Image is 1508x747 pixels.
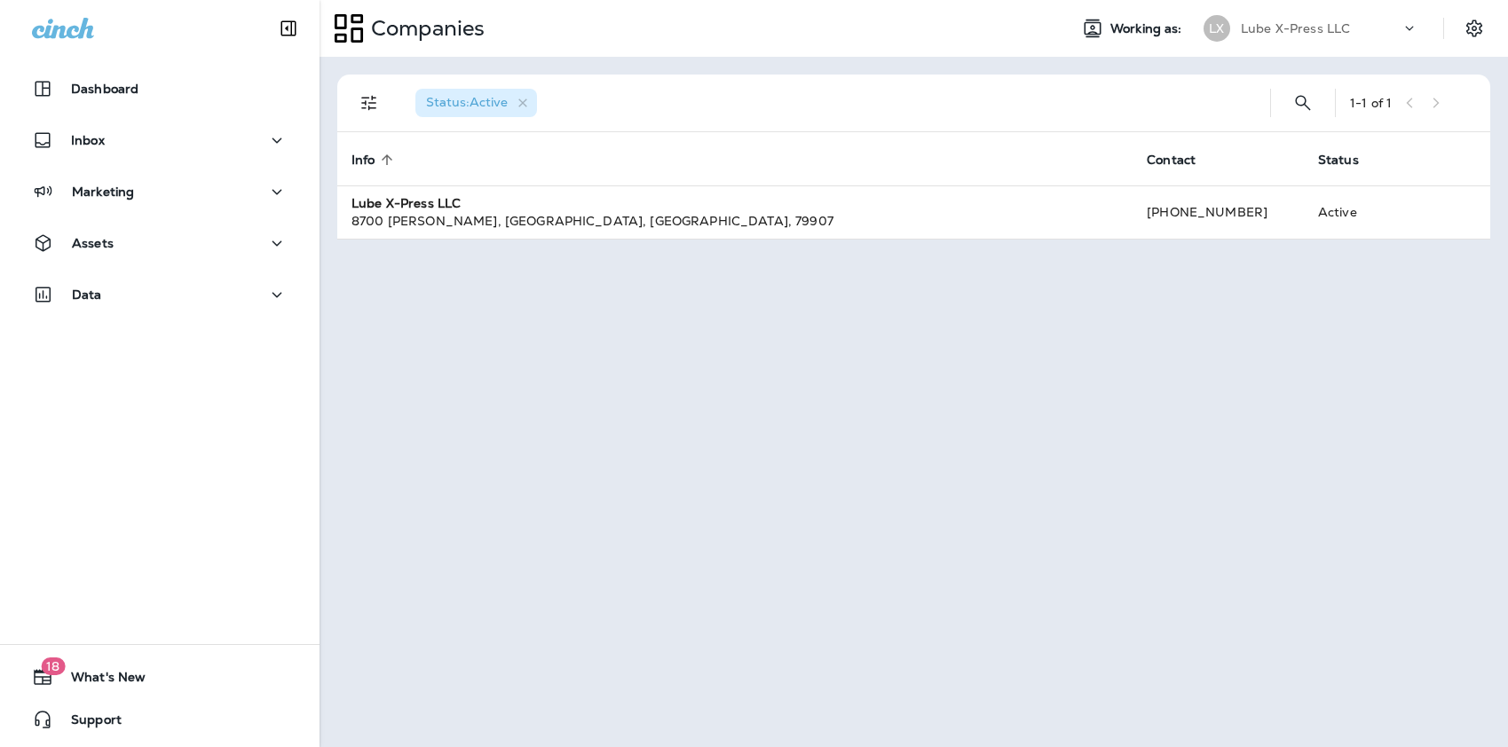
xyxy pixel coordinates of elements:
[18,174,302,209] button: Marketing
[1318,153,1359,168] span: Status
[18,225,302,261] button: Assets
[351,153,375,168] span: Info
[351,152,399,168] span: Info
[1133,185,1304,239] td: [PHONE_NUMBER]
[351,195,461,211] strong: Lube X-Press LLC
[72,185,134,199] p: Marketing
[1147,153,1196,168] span: Contact
[18,702,302,737] button: Support
[364,15,485,42] p: Companies
[1285,85,1321,121] button: Search Companies
[71,133,105,147] p: Inbox
[72,236,114,250] p: Assets
[41,657,65,675] span: 18
[1147,152,1219,168] span: Contact
[18,277,302,312] button: Data
[72,287,102,302] p: Data
[18,659,302,695] button: 18What's New
[71,82,138,96] p: Dashboard
[1318,152,1382,168] span: Status
[1241,21,1350,35] p: Lube X-Press LLC
[1204,15,1230,42] div: LX
[1458,12,1490,44] button: Settings
[53,712,122,734] span: Support
[351,212,1118,230] div: 8700 [PERSON_NAME] , [GEOGRAPHIC_DATA] , [GEOGRAPHIC_DATA] , 79907
[18,122,302,158] button: Inbox
[1110,21,1186,36] span: Working as:
[264,11,313,46] button: Collapse Sidebar
[426,94,508,110] span: Status : Active
[351,85,387,121] button: Filters
[18,71,302,106] button: Dashboard
[1350,96,1392,110] div: 1 - 1 of 1
[1304,185,1411,239] td: Active
[415,89,537,117] div: Status:Active
[53,670,146,691] span: What's New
